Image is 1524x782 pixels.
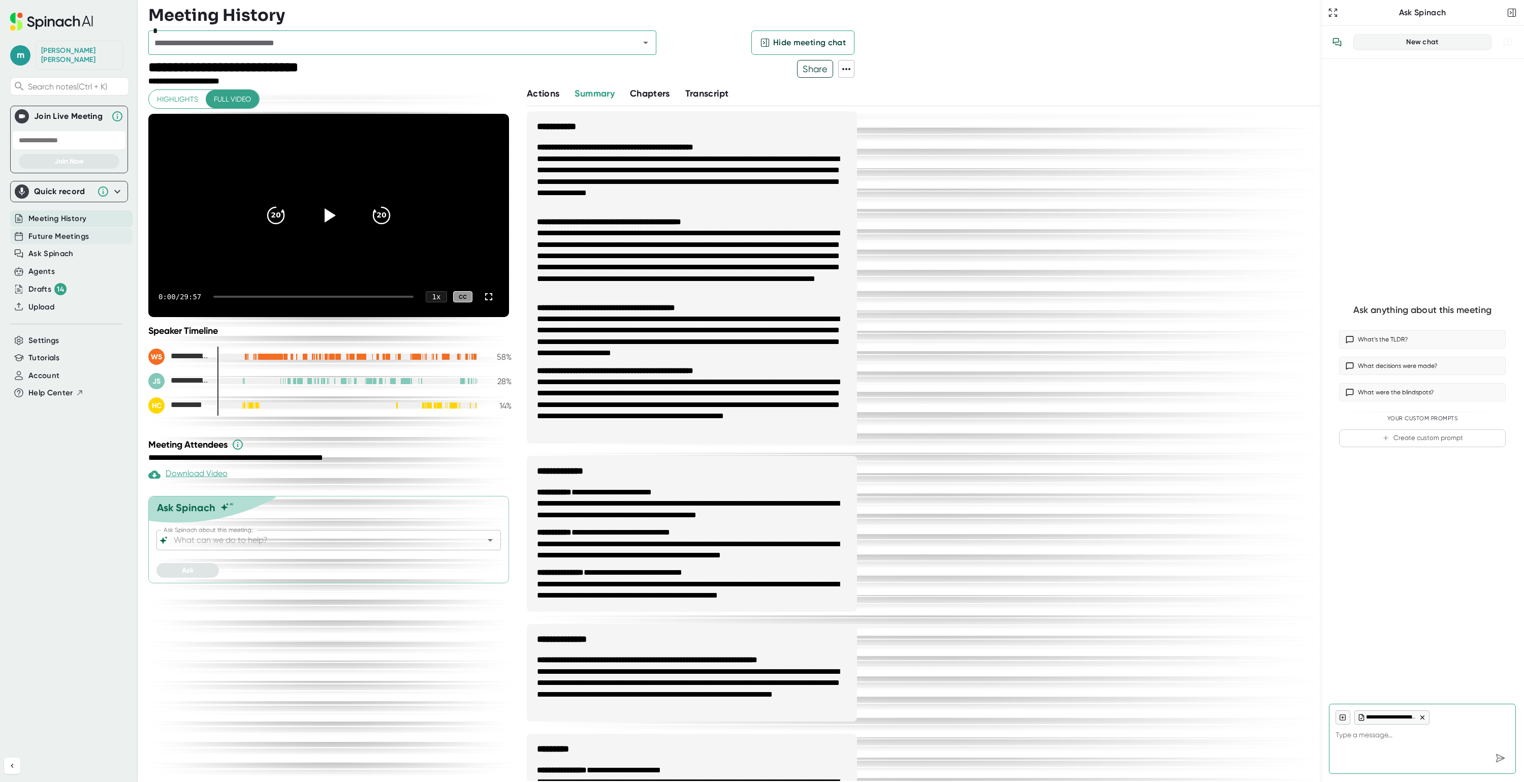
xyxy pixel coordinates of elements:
[486,377,512,386] div: 28 %
[28,370,59,382] button: Account
[1340,8,1505,18] div: Ask Spinach
[157,93,198,106] span: Highlights
[148,6,285,25] h3: Meeting History
[28,231,89,242] button: Future Meetings
[28,335,59,347] button: Settings
[148,349,165,365] div: WS
[28,82,126,91] span: Search notes (Ctrl + K)
[1353,304,1491,316] div: Ask anything about this meeting
[639,36,653,50] button: Open
[34,186,92,197] div: Quick record
[1339,357,1506,375] button: What decisions were made?
[54,283,67,295] div: 14
[34,111,106,121] div: Join Live Meeting
[214,93,251,106] span: Full video
[453,291,472,303] div: CC
[157,502,215,514] div: Ask Spinach
[156,563,219,578] button: Ask
[685,88,729,99] span: Transcript
[28,248,74,260] button: Ask Spinach
[19,154,119,169] button: Join Now
[148,325,512,336] div: Speaker Timeline
[182,566,194,575] span: Ask
[685,87,729,101] button: Transcript
[797,60,833,78] button: Share
[1339,429,1506,447] button: Create custom prompt
[28,213,86,225] button: Meeting History
[148,468,228,481] div: Download Video
[148,397,209,414] div: Hannah Cox
[28,283,67,295] button: Drafts 14
[17,111,27,121] img: Join Live Meeting
[1327,32,1347,52] button: View conversation history
[630,87,670,101] button: Chapters
[486,352,512,362] div: 58 %
[1505,6,1519,20] button: Close conversation sidebar
[149,90,206,109] button: Highlights
[630,88,670,99] span: Chapters
[486,401,512,411] div: 14 %
[15,181,123,202] div: Quick record
[28,301,54,313] button: Upload
[798,60,833,78] span: Share
[28,283,67,295] div: Drafts
[751,30,854,55] button: Hide meeting chat
[41,46,117,64] div: Myriam Martin
[773,37,846,49] span: Hide meeting chat
[575,88,614,99] span: Summary
[1360,38,1485,47] div: New chat
[575,87,614,101] button: Summary
[148,373,165,389] div: JS
[28,387,84,399] button: Help Center
[527,88,559,99] span: Actions
[172,533,468,547] input: What can we do to help?
[28,387,73,399] span: Help Center
[158,293,201,301] div: 0:00 / 29:57
[206,90,259,109] button: Full video
[1339,383,1506,401] button: What were the blindspots?
[1491,749,1509,767] div: Send message
[148,373,209,389] div: Jonathan Simis
[483,533,497,547] button: Open
[28,352,59,364] button: Tutorials
[426,291,447,302] div: 1 x
[1326,6,1340,20] button: Expand to Ask Spinach page
[527,87,559,101] button: Actions
[15,106,123,127] div: Join Live MeetingJoin Live Meeting
[28,266,55,277] button: Agents
[54,157,84,166] span: Join Now
[1339,330,1506,349] button: What’s the TLDR?
[148,349,209,365] div: Wills, Spencer
[148,397,165,414] div: HC
[10,45,30,66] span: m
[1339,415,1506,422] div: Your Custom Prompts
[148,439,514,451] div: Meeting Attendees
[4,758,20,774] button: Collapse sidebar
